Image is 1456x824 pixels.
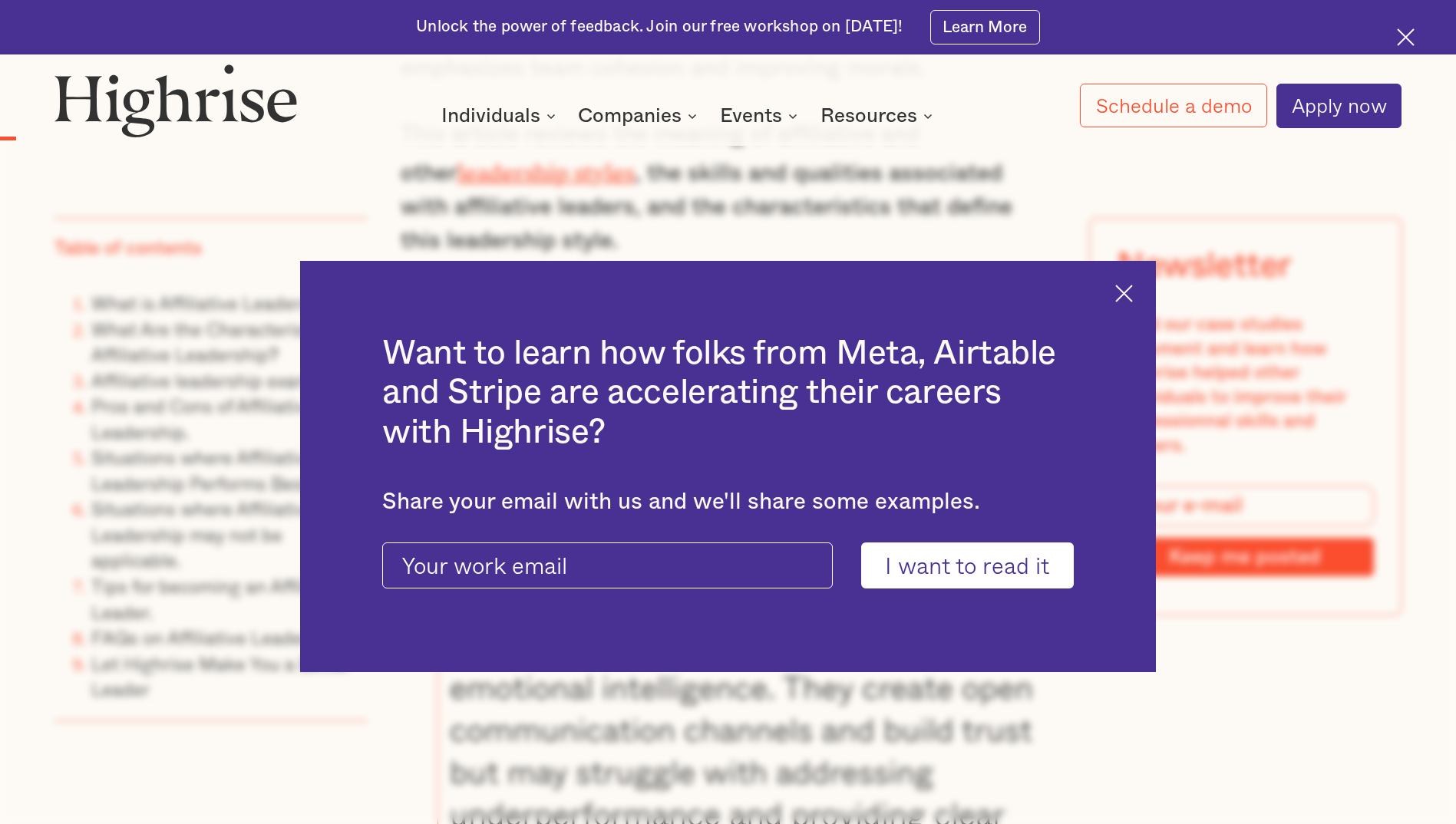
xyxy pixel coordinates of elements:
[1397,28,1415,46] img: Cross icon
[441,107,560,125] div: Individuals
[441,107,540,125] div: Individuals
[1115,285,1133,302] img: Cross icon
[861,542,1074,588] input: I want to read it
[720,107,782,125] div: Events
[382,489,1074,516] div: Share your email with us and we'll share some examples.
[578,107,702,125] div: Companies
[820,107,937,125] div: Resources
[382,334,1074,453] h2: Want to learn how folks from Meta, Airtable and Stripe are accelerating their careers with Highrise?
[54,64,298,137] img: Highrise logo
[382,542,833,588] input: Your work email
[416,16,903,38] div: Unlock the power of feedback. Join our free workshop on [DATE]!
[578,107,682,125] div: Companies
[382,542,1074,588] form: current-ascender-blog-article-modal-form
[1080,84,1266,127] a: Schedule a demo
[720,107,802,125] div: Events
[930,10,1040,44] a: Learn More
[1276,84,1402,128] a: Apply now
[820,107,917,125] div: Resources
